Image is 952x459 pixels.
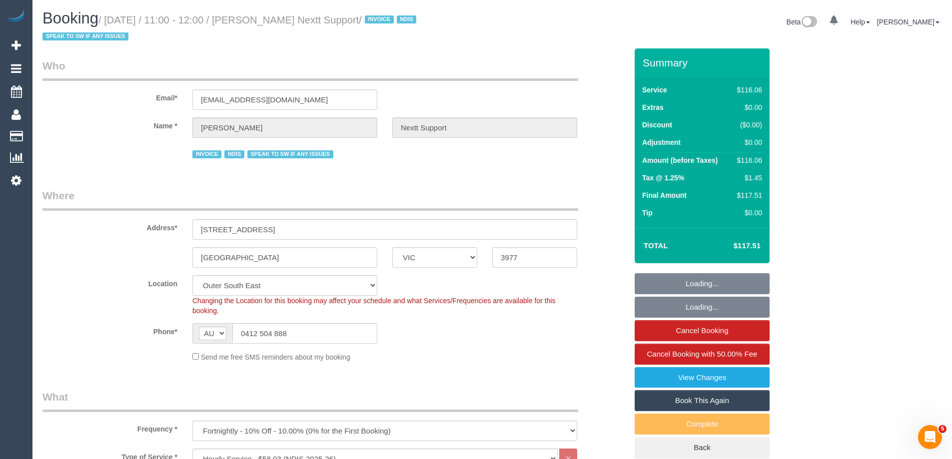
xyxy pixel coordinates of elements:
div: $116.06 [733,85,762,95]
label: Address* [35,219,185,233]
input: Phone* [232,323,377,344]
label: Name * [35,117,185,131]
label: Extras [642,102,664,112]
span: INVOICE [192,150,221,158]
img: New interface [801,16,817,29]
span: SPEAK TO SW IF ANY ISSUES [42,32,128,40]
small: / [DATE] / 11:00 - 12:00 / [PERSON_NAME] Nextt Support [42,14,419,42]
div: ($0.00) [733,120,762,130]
label: Final Amount [642,190,687,200]
div: $0.00 [733,137,762,147]
h3: Summary [643,57,765,68]
a: View Changes [635,367,770,388]
label: Email* [35,89,185,103]
span: NDIS [224,150,244,158]
input: First Name* [192,117,377,138]
h4: $117.51 [704,242,761,250]
a: [PERSON_NAME] [877,18,940,26]
strong: Total [644,241,668,250]
legend: Where [42,188,578,211]
a: Book This Again [635,390,770,411]
label: Location [35,275,185,289]
label: Frequency * [35,421,185,434]
input: Email* [192,89,377,110]
label: Tax @ 1.25% [642,173,684,183]
a: Beta [787,18,818,26]
span: Changing the Location for this booking may affect your schedule and what Services/Frequencies are... [192,297,556,315]
a: Help [851,18,870,26]
div: $0.00 [733,208,762,218]
span: SPEAK TO SW IF ANY ISSUES [247,150,333,158]
label: Phone* [35,323,185,337]
a: Cancel Booking with 50.00% Fee [635,344,770,365]
label: Adjustment [642,137,681,147]
label: Tip [642,208,653,218]
input: Suburb* [192,247,377,268]
a: Back [635,437,770,458]
div: $1.45 [733,173,762,183]
span: Send me free SMS reminders about my booking [201,353,350,361]
a: Cancel Booking [635,320,770,341]
input: Post Code* [492,247,577,268]
input: Last Name* [392,117,577,138]
span: INVOICE [365,15,394,23]
div: $117.51 [733,190,762,200]
div: $116.06 [733,155,762,165]
span: 5 [939,425,947,433]
label: Amount (before Taxes) [642,155,718,165]
div: $0.00 [733,102,762,112]
legend: Who [42,58,578,81]
span: Booking [42,9,98,27]
iframe: Intercom live chat [918,425,942,449]
span: Cancel Booking with 50.00% Fee [647,350,758,358]
label: Service [642,85,667,95]
img: Automaid Logo [6,10,26,24]
span: NDIS [397,15,416,23]
legend: What [42,390,578,412]
label: Discount [642,120,672,130]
